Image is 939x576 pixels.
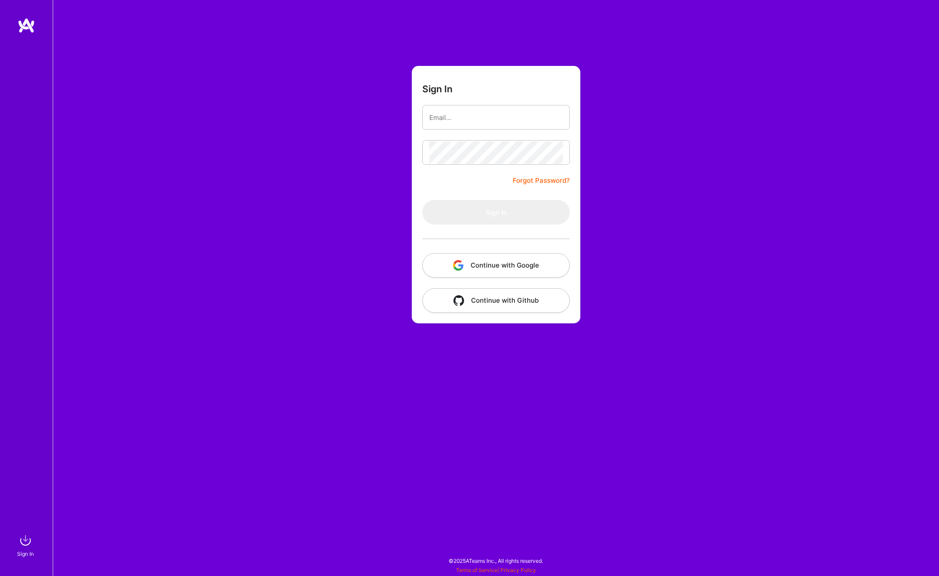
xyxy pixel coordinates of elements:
[53,550,939,572] div: © 2025 ATeams Inc., All rights reserved.
[500,567,536,573] a: Privacy Policy
[17,532,34,549] img: sign in
[456,567,536,573] span: |
[18,18,35,33] img: logo
[456,567,497,573] a: Terms of Service
[422,253,570,278] button: Continue with Google
[17,549,34,558] div: Sign In
[422,288,570,313] button: Continue with Github
[422,83,453,94] h3: Sign In
[513,175,570,186] a: Forgot Password?
[453,295,464,306] img: icon
[18,532,34,558] a: sign inSign In
[453,260,464,271] img: icon
[429,106,563,129] input: Email...
[422,200,570,225] button: Sign In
